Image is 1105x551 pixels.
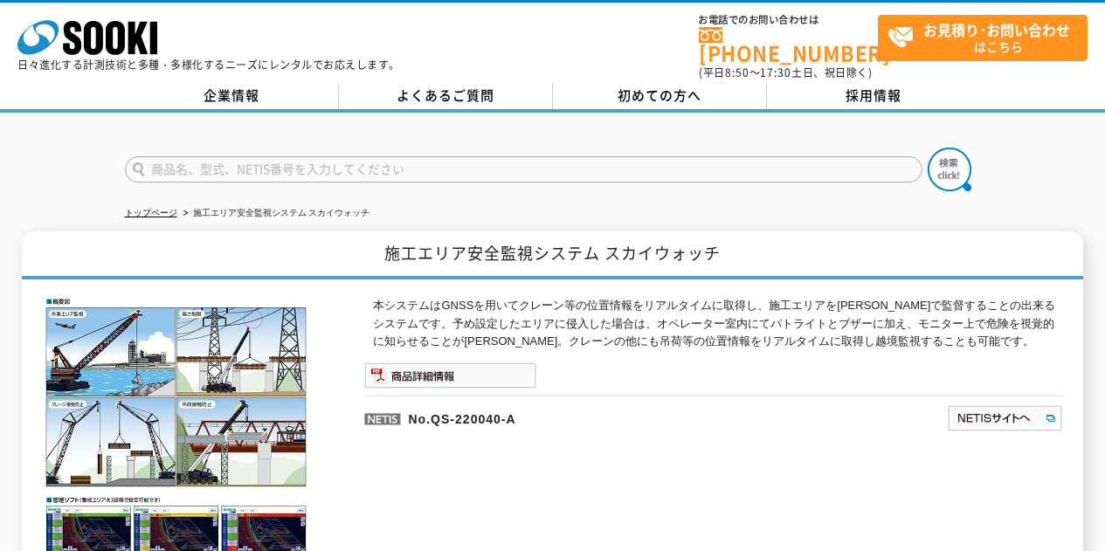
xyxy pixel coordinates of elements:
[339,83,553,109] a: よくあるご質問
[22,231,1082,279] h1: 施工エリア安全監視システム スカイウォッチ
[767,83,981,109] a: 採用情報
[364,372,536,385] a: 商品詳細情報システム
[618,86,701,105] span: 初めての方へ
[364,396,778,437] p: No.QS-220040-A
[887,16,1087,59] span: はこちら
[125,208,177,217] a: トップページ
[364,362,536,389] img: 商品詳細情報システム
[725,65,749,80] span: 8:50
[180,204,370,223] li: 施工エリア安全監視システム スカイウォッチ
[373,297,1063,351] p: 本システムはGNSSを用いてクレーン等の位置情報をリアルタイムに取得し、施工エリアを[PERSON_NAME]で監督することの出来るシステムです。予め設定したエリアに侵入した場合は、オペレーター...
[878,15,1088,61] a: お見積り･お問い合わせはこちら
[760,65,791,80] span: 17:30
[923,19,1070,40] strong: お見積り･お問い合わせ
[553,83,767,109] a: 初めての方へ
[699,65,872,80] span: (平日 ～ 土日、祝日除く)
[928,148,971,191] img: btn_search.png
[699,27,878,63] a: [PHONE_NUMBER]
[125,156,922,183] input: 商品名、型式、NETIS番号を入力してください
[17,59,400,70] p: 日々進化する計測技術と多種・多様化するニーズにレンタルでお応えします。
[125,83,339,109] a: 企業情報
[947,404,1063,432] img: NETISサイトへ
[699,15,878,25] span: お電話でのお問い合わせは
